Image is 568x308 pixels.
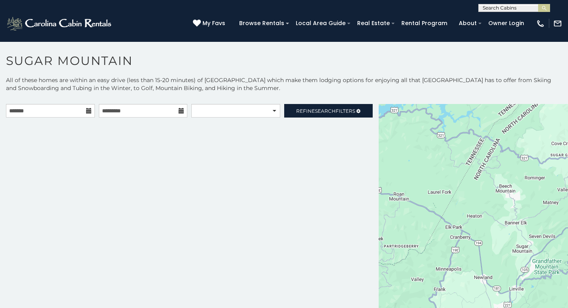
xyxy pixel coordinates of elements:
[235,17,288,29] a: Browse Rentals
[315,108,336,114] span: Search
[284,104,373,118] a: RefineSearchFilters
[484,17,528,29] a: Owner Login
[553,19,562,28] img: mail-regular-white.png
[202,19,225,27] span: My Favs
[193,19,227,28] a: My Favs
[6,16,114,31] img: White-1-2.png
[536,19,545,28] img: phone-regular-white.png
[397,17,451,29] a: Rental Program
[455,17,481,29] a: About
[296,108,355,114] span: Refine Filters
[292,17,350,29] a: Local Area Guide
[353,17,394,29] a: Real Estate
